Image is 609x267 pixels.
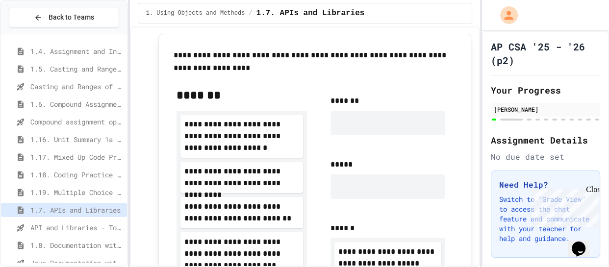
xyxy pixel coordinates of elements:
span: 1.16. Unit Summary 1a (1.1-1.6) [30,134,123,145]
p: Switch to "Grade View" to access the chat feature and communicate with your teacher for help and ... [499,194,592,243]
span: API and Libraries - Topic 1.7 [30,222,123,233]
h2: Assignment Details [491,133,600,147]
span: 1.17. Mixed Up Code Practice 1.1-1.6 [30,152,123,162]
div: No due date set [491,151,600,163]
h3: Need Help? [499,179,592,191]
h2: Your Progress [491,83,600,97]
span: Compound assignment operators - Quiz [30,117,123,127]
span: 1.6. Compound Assignment Operators [30,99,123,109]
span: 1. Using Objects and Methods [146,9,245,17]
span: 1.19. Multiple Choice Exercises for Unit 1a (1.1-1.6) [30,187,123,197]
div: My Account [490,4,520,26]
div: [PERSON_NAME] [494,105,597,114]
span: Back to Teams [49,12,94,23]
span: 1.4. Assignment and Input [30,46,123,56]
iframe: chat widget [528,185,599,227]
span: 1.7. APIs and Libraries [30,205,123,215]
span: / [249,9,252,17]
iframe: chat widget [568,228,599,257]
span: 1.8. Documentation with Comments and Preconditions [30,240,123,250]
span: 1.18. Coding Practice 1a (1.1-1.6) [30,170,123,180]
button: Back to Teams [9,7,119,28]
span: Casting and Ranges of variables - Quiz [30,81,123,92]
span: 1.5. Casting and Ranges of Values [30,64,123,74]
h1: AP CSA '25 - '26 (p2) [491,40,600,67]
div: Chat with us now!Close [4,4,68,62]
span: 1.7. APIs and Libraries [256,7,364,19]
